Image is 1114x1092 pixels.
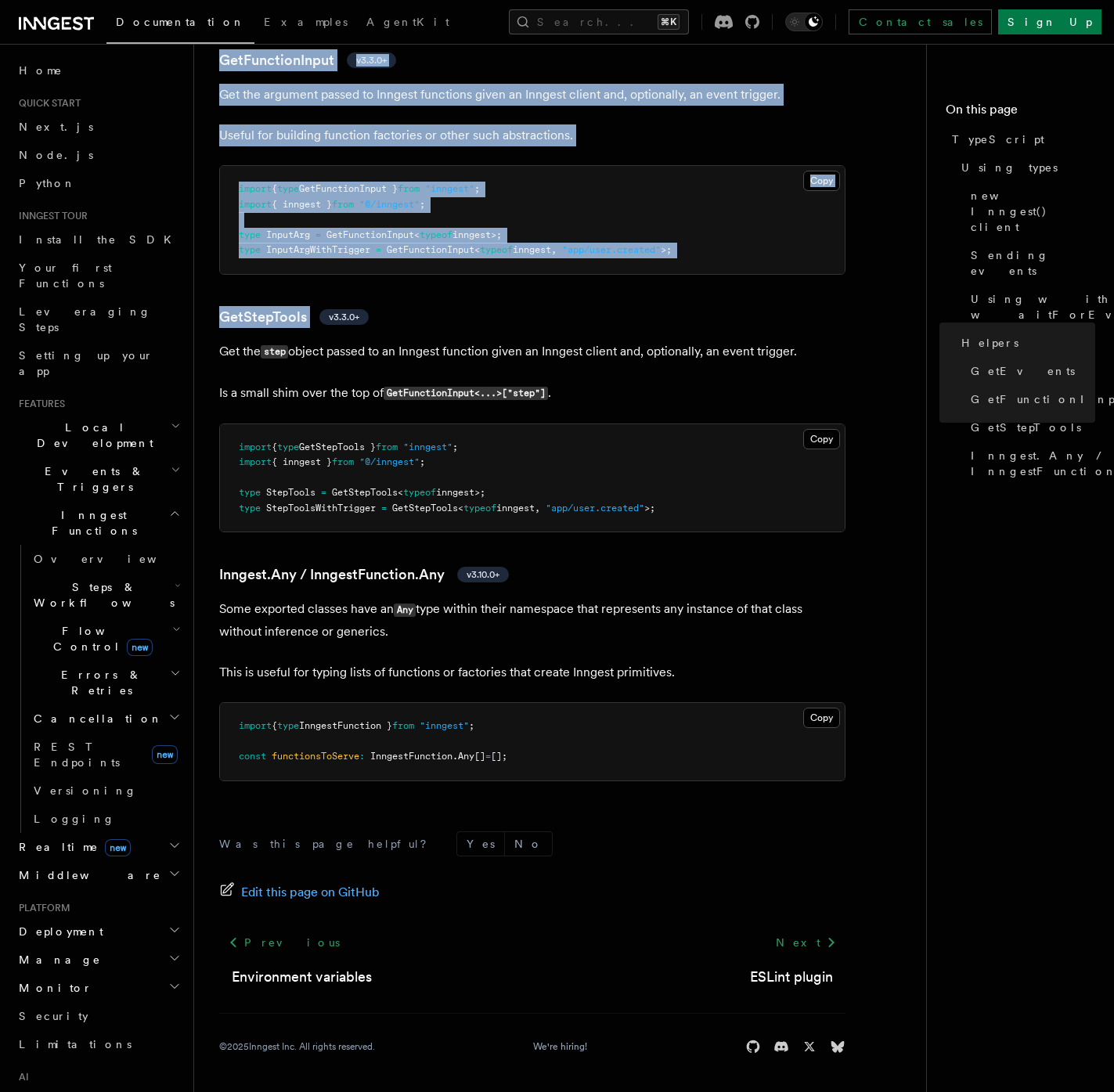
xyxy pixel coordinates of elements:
[105,839,131,856] span: new
[359,751,365,762] span: :
[376,244,381,255] span: =
[998,9,1101,34] a: Sign Up
[964,357,1095,385] a: GetEvents
[392,720,414,731] span: from
[116,16,245,28] span: Documentation
[254,5,357,42] a: Examples
[19,1038,132,1051] span: Limitations
[452,751,458,762] span: .
[219,124,845,146] p: Useful for building function factories or other such abstractions.
[34,813,115,825] span: Logging
[496,503,535,514] span: inngest
[13,398,65,410] span: Features
[513,244,551,255] span: inngest
[13,833,184,861] button: Realtimenew
[458,503,463,514] span: <
[19,1010,88,1022] span: Security
[398,183,420,194] span: from
[19,305,151,333] span: Leveraging Steps
[239,229,261,240] span: type
[272,456,332,467] span: { inngest }
[436,487,485,498] span: inngest>;
[277,183,299,194] span: type
[458,751,474,762] span: Any
[505,832,552,856] button: No
[266,487,315,498] span: StepTools
[803,708,840,728] button: Copy
[264,16,348,28] span: Examples
[971,247,1095,279] span: Sending events
[299,441,376,452] span: GetStepTools }
[474,183,480,194] span: ;
[27,617,184,661] button: Flow Controlnew
[13,507,169,539] span: Inngest Functions
[19,349,153,377] span: Setting up your app
[13,924,103,939] span: Deployment
[19,121,93,133] span: Next.js
[13,457,184,501] button: Events & Triggers
[219,564,509,586] a: Inngest.Any / InngestFunction.Anyv3.10.0+
[381,503,387,514] span: =
[491,751,507,762] span: [];
[315,229,321,240] span: =
[239,183,272,194] span: import
[13,297,184,341] a: Leveraging Steps
[955,329,1095,357] a: Helpers
[546,503,644,514] span: "app/user.created"
[403,487,436,498] span: typeof
[392,503,458,514] span: GetStepTools
[27,805,184,833] a: Logging
[13,420,171,451] span: Local Development
[420,199,425,210] span: ;
[13,839,131,855] span: Realtime
[13,1002,184,1030] a: Security
[13,952,101,968] span: Manage
[219,1040,375,1053] div: © 2025 Inngest Inc. All rights reserved.
[971,363,1075,379] span: GetEvents
[420,456,425,467] span: ;
[849,9,992,34] a: Contact sales
[266,229,310,240] span: InputArg
[359,456,420,467] span: "@/inngest"
[964,385,1095,413] a: GetFunctionInput
[266,244,370,255] span: InputArgWithTrigger
[34,741,120,769] span: REST Endpoints
[661,244,672,255] span: >;
[403,441,452,452] span: "inngest"
[239,456,272,467] span: import
[13,210,88,222] span: Inngest tour
[219,49,396,71] a: GetFunctionInputv3.3.0+
[13,902,70,914] span: Platform
[239,720,272,731] span: import
[239,244,261,255] span: type
[13,974,184,1002] button: Monitor
[13,545,184,833] div: Inngest Functions
[27,711,163,726] span: Cancellation
[366,16,449,28] span: AgentKit
[457,832,504,856] button: Yes
[964,285,1095,329] a: Using with waitForEvent
[394,604,416,617] code: Any
[376,441,398,452] span: from
[27,545,184,573] a: Overview
[384,387,548,400] code: GetFunctionInput<...>["step"]
[232,966,372,988] a: Environment variables
[219,598,845,643] p: Some exported classes have an type within their namespace that represents any instance of that cl...
[326,229,414,240] span: GetFunctionInput
[299,183,398,194] span: GetFunctionInput }
[452,441,458,452] span: ;
[19,177,76,189] span: Python
[239,199,272,210] span: import
[27,705,184,733] button: Cancellation
[241,881,380,903] span: Edit this page on GitHub
[946,125,1095,153] a: TypeScript
[785,13,823,31] button: Toggle dark mode
[13,56,184,85] a: Home
[219,306,369,328] a: GetStepToolsv3.3.0+
[425,183,474,194] span: "inngest"
[964,441,1095,485] a: Inngest.Any / InngestFunction.Any
[219,341,845,363] p: Get the object passed to an Inngest function given an Inngest client and, optionally, an event tr...
[34,553,195,565] span: Overview
[13,980,92,996] span: Monitor
[106,5,254,44] a: Documentation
